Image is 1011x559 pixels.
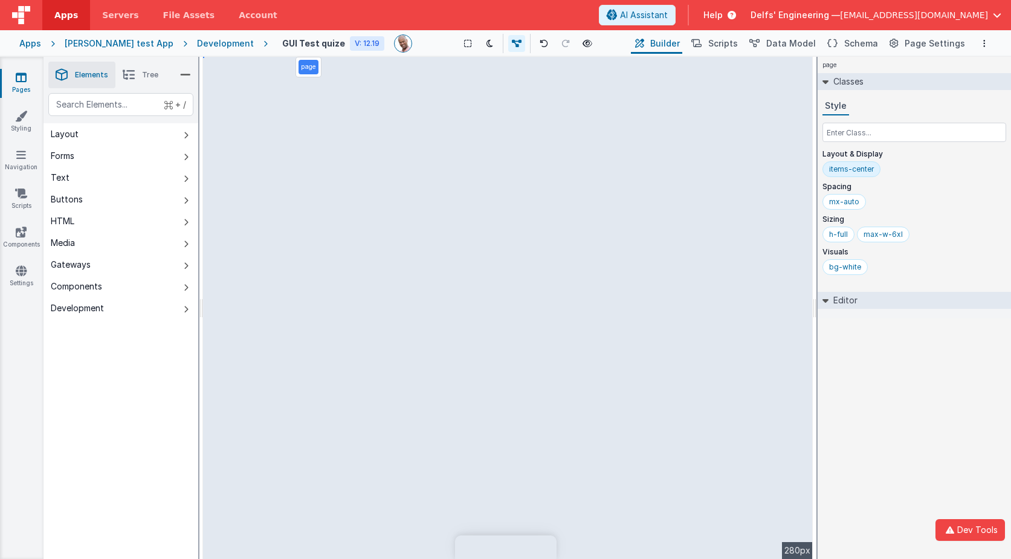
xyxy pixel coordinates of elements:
[51,215,74,227] div: HTML
[751,9,1001,21] button: Delfs' Engineering — [EMAIL_ADDRESS][DOMAIN_NAME]
[51,237,75,249] div: Media
[51,172,69,184] div: Text
[51,128,79,140] div: Layout
[822,97,849,115] button: Style
[44,123,198,145] button: Layout
[631,33,682,54] button: Builder
[44,210,198,232] button: HTML
[44,189,198,210] button: Buttons
[782,542,813,559] div: 280px
[935,519,1005,541] button: Dev Tools
[822,182,1006,192] p: Spacing
[51,280,102,292] div: Components
[197,37,254,50] div: Development
[905,37,965,50] span: Page Settings
[350,36,384,51] div: V: 12.19
[977,36,992,51] button: Options
[75,70,108,80] span: Elements
[164,93,186,116] span: + /
[822,123,1006,142] input: Enter Class...
[708,37,738,50] span: Scripts
[829,164,874,174] div: items-center
[745,33,818,54] button: Data Model
[703,9,723,21] span: Help
[51,193,83,205] div: Buttons
[44,145,198,167] button: Forms
[687,33,740,54] button: Scripts
[44,167,198,189] button: Text
[51,259,91,271] div: Gateways
[751,9,840,21] span: Delfs' Engineering —
[829,197,859,207] div: mx-auto
[823,33,880,54] button: Schema
[829,230,848,239] div: h-full
[44,276,198,297] button: Components
[822,247,1006,257] p: Visuals
[163,9,215,21] span: File Assets
[395,35,412,52] img: 11ac31fe5dc3d0eff3fbbbf7b26fa6e1
[44,232,198,254] button: Media
[44,254,198,276] button: Gateways
[840,9,988,21] span: [EMAIL_ADDRESS][DOMAIN_NAME]
[301,62,316,72] p: page
[822,149,1006,159] p: Layout & Display
[282,39,345,48] h4: GUI Test quize
[44,297,198,319] button: Development
[599,5,676,25] button: AI Assistant
[818,57,842,73] h4: page
[885,33,967,54] button: Page Settings
[766,37,816,50] span: Data Model
[829,292,858,309] h2: Editor
[65,37,173,50] div: [PERSON_NAME] test App
[864,230,903,239] div: max-w-6xl
[822,215,1006,224] p: Sizing
[102,9,138,21] span: Servers
[203,57,813,559] div: -->
[54,9,78,21] span: Apps
[829,262,861,272] div: bg-white
[51,150,74,162] div: Forms
[829,73,864,90] h2: Classes
[142,70,158,80] span: Tree
[19,37,41,50] div: Apps
[844,37,878,50] span: Schema
[650,37,680,50] span: Builder
[51,302,104,314] div: Development
[48,93,193,116] input: Search Elements...
[620,9,668,21] span: AI Assistant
